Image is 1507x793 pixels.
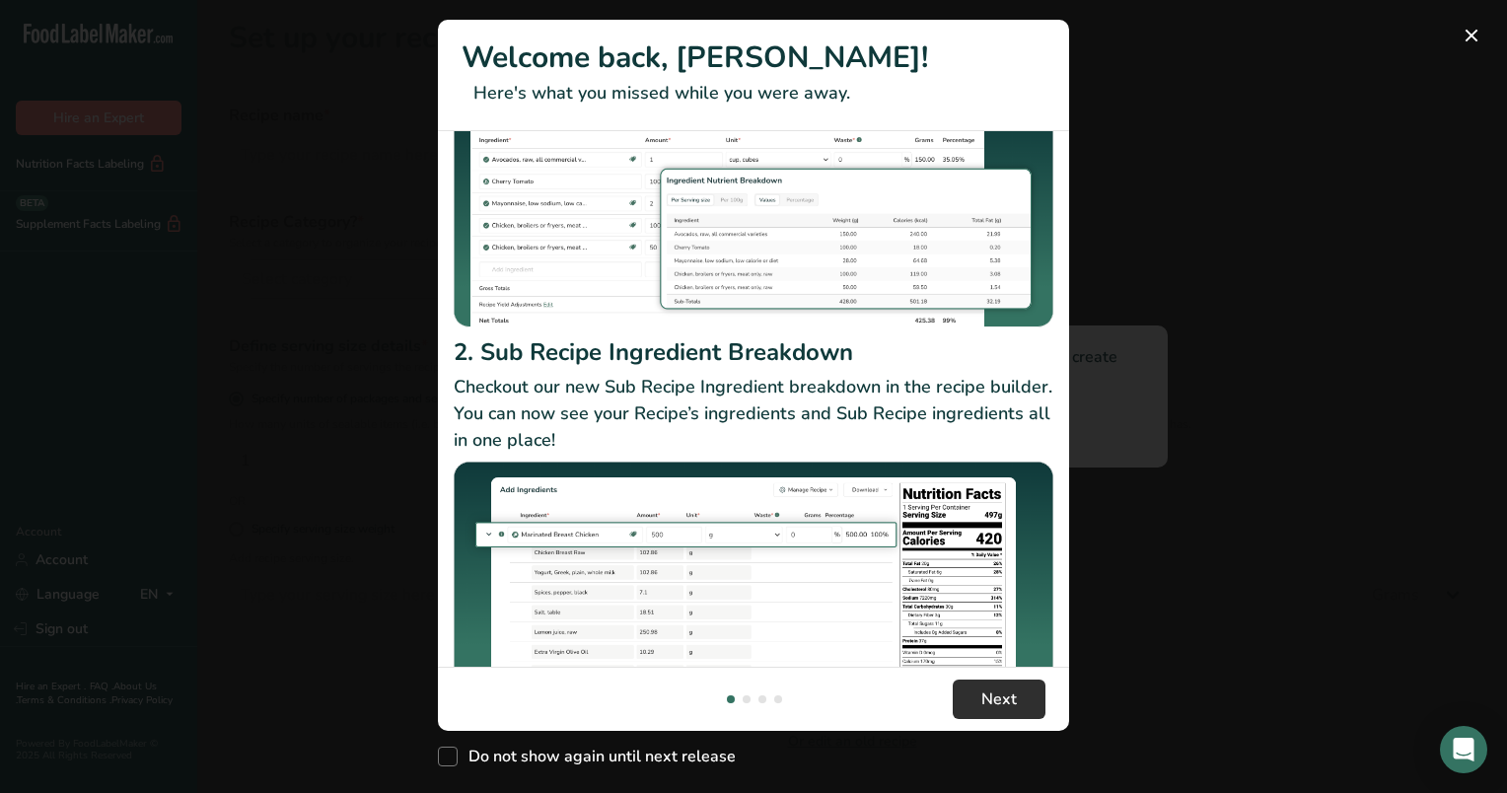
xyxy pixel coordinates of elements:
p: Checkout our new Sub Recipe Ingredient breakdown in the recipe builder. You can now see your Reci... [454,374,1053,454]
h1: Welcome back, [PERSON_NAME]! [462,36,1045,80]
img: Sub Recipe Ingredient Breakdown [454,462,1053,685]
span: Do not show again until next release [458,747,736,766]
p: Here's what you missed while you were away. [462,80,1045,107]
h2: 2. Sub Recipe Ingredient Breakdown [454,334,1053,370]
div: Open Intercom Messenger [1440,726,1487,773]
button: Next [953,680,1045,719]
img: Duplicate Ingredients [454,104,1053,327]
span: Next [981,687,1017,711]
